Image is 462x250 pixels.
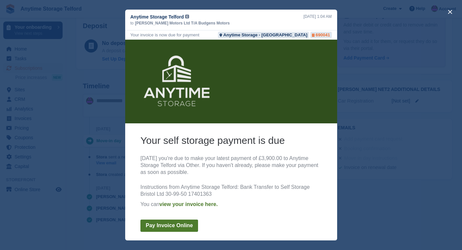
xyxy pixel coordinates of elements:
img: icon-info-grey-7440780725fd019a000dd9b08b2336e03edf1995a4989e88bcd33f0948082b44.svg [185,15,189,19]
div: Anytime Storage - [GEOGRAPHIC_DATA] [223,32,307,38]
span: [PERSON_NAME] Motors Ltd T/A Budgens Motors [135,20,230,26]
a: Pay Invoice Online [15,180,73,192]
a: view your invoice here. [34,162,92,167]
h2: Your self storage payment is due [15,94,197,107]
a: Anytime Storage - [GEOGRAPHIC_DATA] [218,32,309,38]
img: Anytime Storage Telford Logo [15,6,87,78]
span: [DATE] you're due to make your latest payment of £3,900.00 to Anytime Storage Telford via Other. ... [15,116,193,135]
div: Your invoice is now due for payment [130,32,199,38]
span: to [130,20,134,26]
button: close [445,7,455,17]
a: 690041 [310,32,332,38]
div: 690041 [316,32,330,38]
span: Anytime Storage Telford [130,14,184,20]
p: Instructions from Anytime Storage Telford: Bank Transfer to Self Storage Bristol Ltd 30-99-50 174... [15,144,197,158]
div: [DATE] 1:04 AM [303,14,332,20]
p: You can [15,161,197,168]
